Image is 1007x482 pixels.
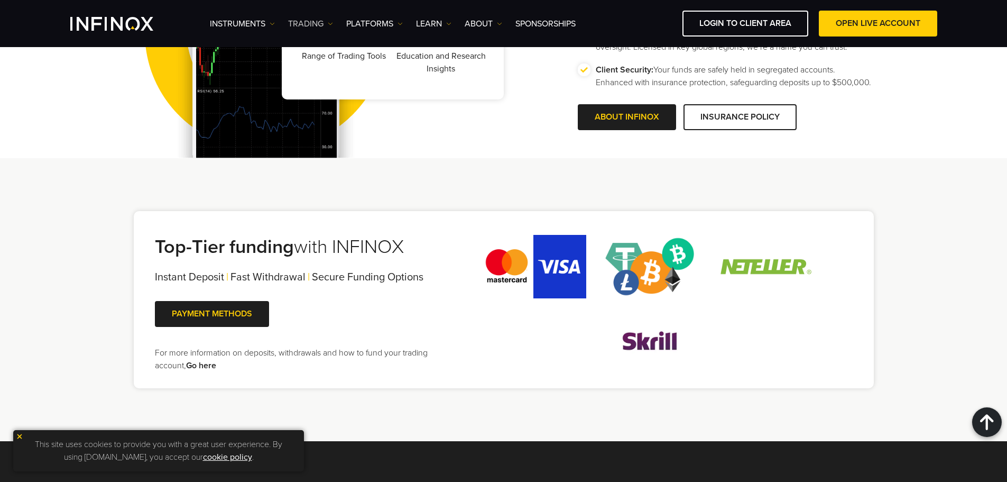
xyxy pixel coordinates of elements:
[230,271,306,284] span: Fast Withdrawal
[578,104,676,130] a: ABOUT INFINOX
[819,11,937,37] a: OPEN LIVE ACCOUNT
[416,17,451,30] a: Learn
[596,65,653,75] strong: Client Security:
[394,50,487,75] p: Education and Research Insights
[713,235,819,298] img: neteller.webp
[186,360,216,371] a: Go here
[155,235,448,259] h2: with INFINOX
[302,50,386,62] p: Range of Trading Tools
[465,17,502,30] a: ABOUT
[70,17,178,31] a: INFINOX Logo
[155,271,224,284] span: Instant Deposit
[683,104,797,130] a: INSURANCE POLICY
[19,435,299,466] p: This site uses cookies to provide you with a great user experience. By using [DOMAIN_NAME], you a...
[597,309,703,372] img: skrill.webp
[515,17,576,30] a: SPONSORSHIPS
[596,63,874,89] p: Your funds are safely held in segregated accounts. Enhanced with insurance protection, safeguardi...
[288,17,333,30] a: TRADING
[155,235,294,258] strong: Top-Tier funding
[226,271,228,284] span: |
[682,11,808,37] a: LOGIN TO CLIENT AREA
[203,452,252,462] a: cookie policy
[597,235,703,298] img: crypto_solution.webp
[481,235,586,298] img: credit_card.webp
[16,433,23,440] img: yellow close icon
[155,301,269,327] a: PAYMENT METHODS
[312,271,423,284] span: Secure Funding Options
[308,271,310,284] span: |
[155,347,448,372] p: For more information on deposits, withdrawals and how to fund your trading account,
[210,17,275,30] a: Instruments
[346,17,403,30] a: PLATFORMS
